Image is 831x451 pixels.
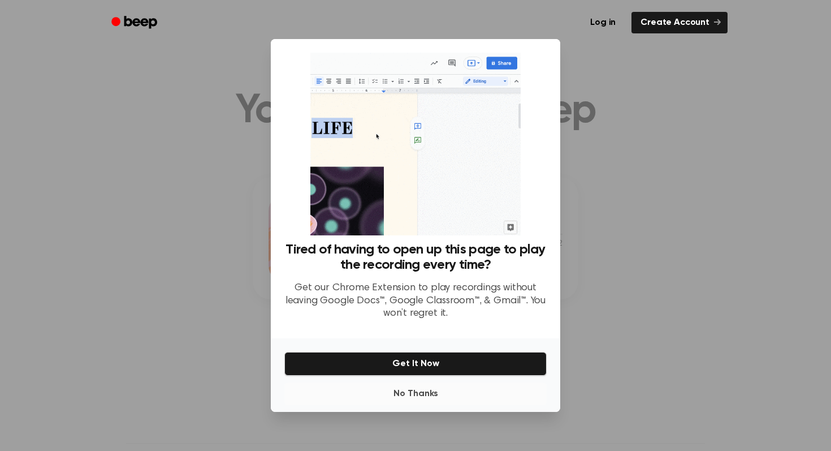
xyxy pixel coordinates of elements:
button: Get It Now [284,352,547,376]
h3: Tired of having to open up this page to play the recording every time? [284,242,547,273]
a: Beep [103,12,167,34]
img: Beep extension in action [310,53,520,235]
p: Get our Chrome Extension to play recordings without leaving Google Docs™, Google Classroom™, & Gm... [284,282,547,320]
a: Create Account [631,12,728,33]
button: No Thanks [284,383,547,405]
a: Log in [581,12,625,33]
